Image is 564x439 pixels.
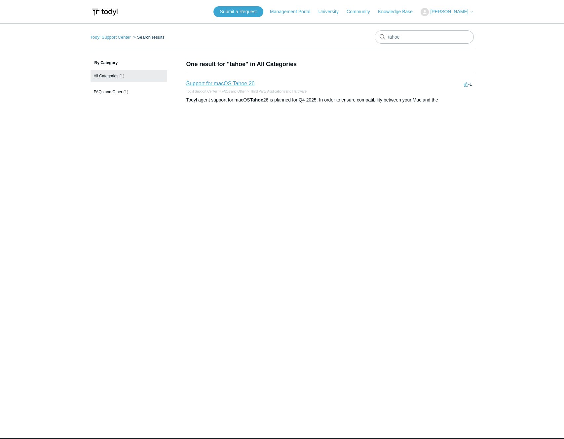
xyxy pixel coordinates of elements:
li: Todyl Support Center [186,89,217,94]
h3: By Category [91,60,167,66]
li: Third Party Applications and Hardware [246,89,307,94]
span: [PERSON_NAME] [430,9,468,14]
a: Community [347,8,377,15]
a: Third Party Applications and Hardware [250,90,307,93]
li: Search results [132,35,165,40]
a: Todyl Support Center [186,90,217,93]
span: FAQs and Other [94,90,123,94]
a: Management Portal [270,8,317,15]
li: FAQs and Other [217,89,245,94]
span: -1 [464,82,472,87]
span: (1) [124,90,129,94]
a: Submit a Request [213,6,263,17]
a: FAQs and Other [222,90,245,93]
span: All Categories [94,74,119,78]
li: Todyl Support Center [91,35,132,40]
a: University [318,8,345,15]
a: Support for macOS Tahoe 26 [186,81,255,86]
span: (1) [120,74,125,78]
a: All Categories (1) [91,70,167,82]
a: Knowledge Base [378,8,419,15]
img: Todyl Support Center Help Center home page [91,6,119,18]
div: Todyl agent support for macOS 26 is planned for Q4 2025. In order to ensure compatibility between... [186,97,474,103]
em: Tahoe [250,97,263,102]
a: FAQs and Other (1) [91,86,167,98]
a: Todyl Support Center [91,35,131,40]
input: Search [375,30,474,44]
h1: One result for "tahoe" in All Categories [186,60,474,69]
button: [PERSON_NAME] [421,8,473,16]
